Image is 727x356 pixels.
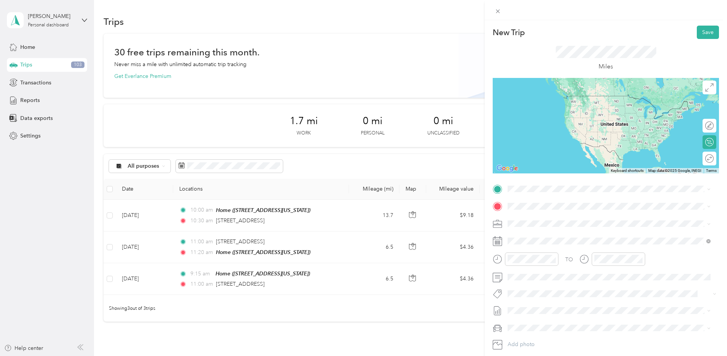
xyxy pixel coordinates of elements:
a: Open this area in Google Maps (opens a new window) [495,163,520,173]
span: Map data ©2025 Google, INEGI [648,168,701,173]
button: Add photo [505,339,719,350]
img: Google [495,163,520,173]
p: Miles [599,62,613,71]
button: Save [697,26,719,39]
iframe: Everlance-gr Chat Button Frame [684,313,727,356]
button: Keyboard shortcuts [611,168,644,173]
p: New Trip [493,27,525,38]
